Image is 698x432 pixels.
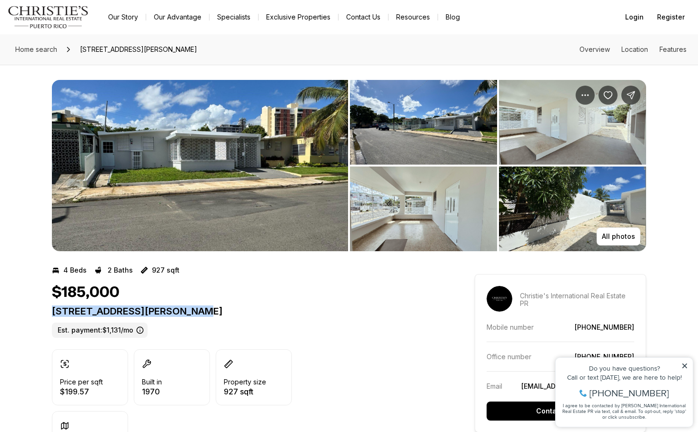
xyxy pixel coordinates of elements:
a: Resources [389,10,438,24]
p: Christie's International Real Estate PR [520,292,634,307]
a: [PHONE_NUMBER] [575,323,634,331]
span: Login [625,13,644,21]
span: Register [657,13,685,21]
a: Specialists [209,10,258,24]
p: All photos [602,233,635,240]
li: 2 of 4 [350,80,646,251]
button: Property options [576,86,595,105]
li: 1 of 4 [52,80,348,251]
p: Price per sqft [60,378,103,386]
p: Mobile number [487,323,534,331]
button: Share Property: 56 CALLE [621,86,640,105]
div: Call or text [DATE], we are here to help! [10,30,138,37]
p: Property size [224,378,266,386]
a: Skip to: Features [659,45,687,53]
p: Email [487,382,502,390]
a: Exclusive Properties [259,10,338,24]
p: Office number [487,353,531,361]
a: Skip to: Location [621,45,648,53]
div: Do you have questions? [10,21,138,28]
p: 927 sqft [224,388,266,395]
a: [EMAIL_ADDRESS][DOMAIN_NAME] [521,382,634,390]
p: [STREET_ADDRESS][PERSON_NAME] [52,305,440,317]
button: Contact Us [339,10,388,24]
span: Home search [15,45,57,53]
span: I agree to be contacted by [PERSON_NAME] International Real Estate PR via text, call & email. To ... [12,59,136,77]
a: Our Story [100,10,146,24]
button: All photos [597,227,640,245]
button: Register [651,8,690,27]
h1: $185,000 [52,284,120,302]
a: Skip to: Overview [579,45,610,53]
p: 2 Baths [108,266,133,274]
p: 4 Beds [63,266,87,274]
span: [PHONE_NUMBER] [39,45,119,54]
p: 1970 [142,388,162,395]
div: Listing Photos [52,80,646,251]
p: 927 sqft [152,266,179,274]
button: View image gallery [52,80,348,251]
label: Est. payment: $1,131/mo [52,323,148,338]
button: View image gallery [350,167,497,251]
a: Home search [11,42,61,57]
a: Blog [438,10,468,24]
p: Contact agent [536,407,585,415]
button: Contact agent [487,402,634,421]
a: Our Advantage [146,10,209,24]
button: View image gallery [499,80,646,165]
img: logo [8,6,89,29]
button: View image gallery [350,80,497,165]
button: Save Property: 56 CALLE [598,86,618,105]
span: [STREET_ADDRESS][PERSON_NAME] [76,42,201,57]
p: Built in [142,378,162,386]
p: $199.57 [60,388,103,395]
nav: Page section menu [579,46,687,53]
button: Login [619,8,649,27]
button: View image gallery [499,167,646,251]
